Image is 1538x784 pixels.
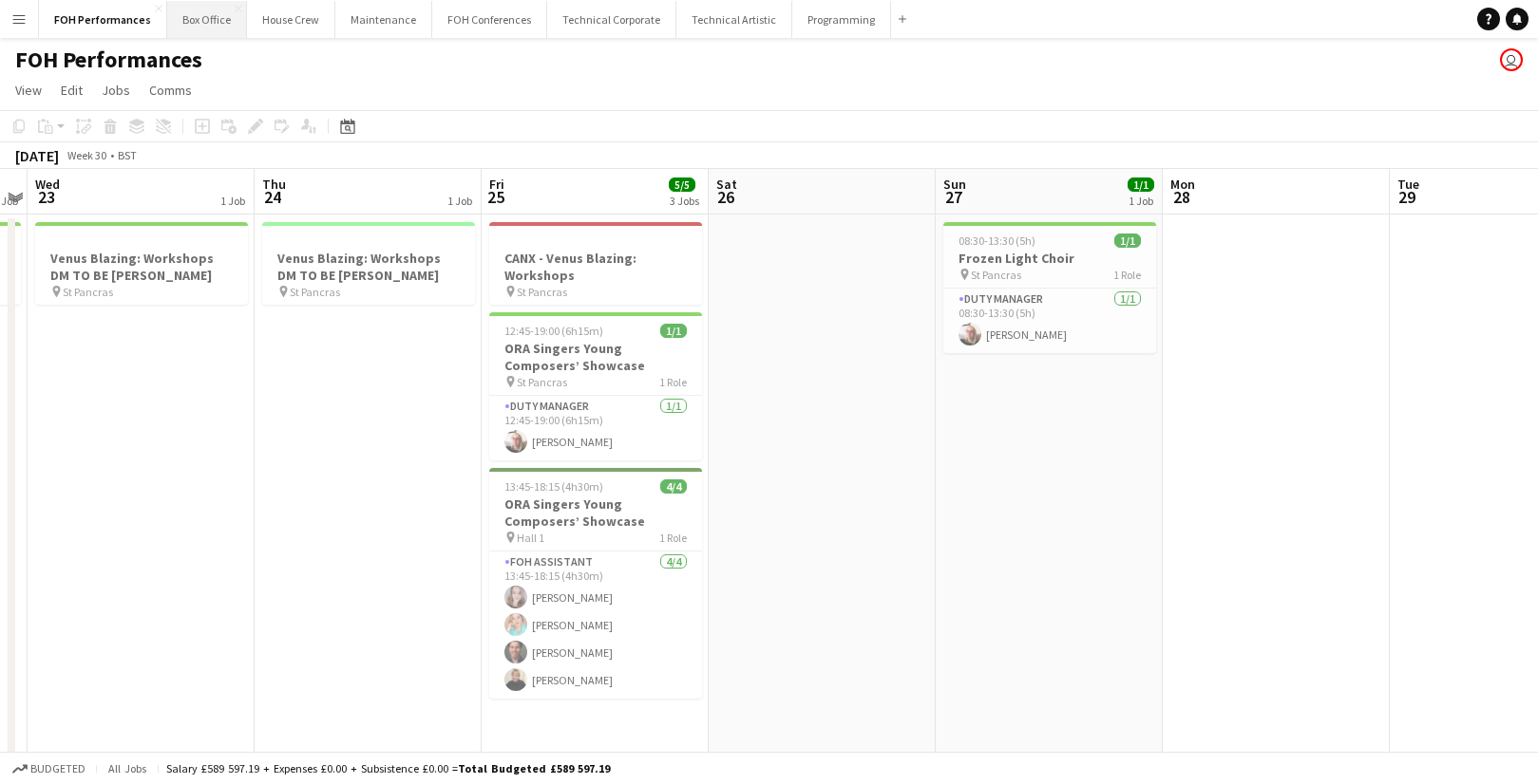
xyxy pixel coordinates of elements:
[335,1,432,38] button: Maintenance
[489,312,702,460] app-job-card: 12:45-19:00 (6h15m)1/1ORA Singers Young Composers’ Showcase St Pancras1 RoleDuty Manager1/112:45-...
[486,186,504,208] span: 25
[262,176,286,193] span: Thu
[1114,233,1141,248] span: 1/1
[167,1,247,38] button: Box Office
[1129,194,1153,208] div: 1 Job
[1113,268,1141,282] span: 1 Role
[959,233,1035,248] span: 08:30-13:30 (5h)
[262,250,475,284] h3: Venus Blazing: Workshops DM TO BE [PERSON_NAME]
[1500,48,1523,71] app-user-avatar: Liveforce Admin
[1397,176,1419,193] span: Tue
[971,268,1021,282] span: St Pancras
[15,46,202,74] h1: FOH Performances
[517,285,567,299] span: St Pancras
[659,531,687,545] span: 1 Role
[290,285,340,299] span: St Pancras
[943,176,966,193] span: Sun
[517,531,544,545] span: Hall 1
[659,375,687,389] span: 1 Role
[432,1,547,38] button: FOH Conferences
[489,176,504,193] span: Fri
[943,289,1156,353] app-card-role: Duty Manager1/108:30-13:30 (5h)[PERSON_NAME]
[94,78,138,103] a: Jobs
[676,1,792,38] button: Technical Artistic
[142,78,199,103] a: Comms
[166,761,610,775] div: Salary £589 597.19 + Expenses £0.00 + Subsistence £0.00 =
[30,762,85,775] span: Budgeted
[118,148,137,162] div: BST
[53,78,90,103] a: Edit
[1170,176,1195,193] span: Mon
[547,1,676,38] button: Technical Corporate
[940,186,966,208] span: 27
[792,1,891,38] button: Programming
[35,250,248,284] h3: Venus Blazing: Workshops DM TO BE [PERSON_NAME]
[262,222,475,305] app-job-card: Venus Blazing: Workshops DM TO BE [PERSON_NAME] St Pancras
[9,758,88,779] button: Budgeted
[220,194,245,208] div: 1 Job
[669,177,695,192] span: 5/5
[489,250,702,284] h3: CANX - Venus Blazing: Workshops
[943,250,1156,267] h3: Frozen Light Choir
[39,1,167,38] button: FOH Performances
[504,324,603,338] span: 12:45-19:00 (6h15m)
[504,479,603,494] span: 13:45-18:15 (4h30m)
[63,148,110,162] span: Week 30
[517,375,567,389] span: St Pancras
[35,222,248,305] app-job-card: Venus Blazing: Workshops DM TO BE [PERSON_NAME] St Pancras
[15,146,59,165] div: [DATE]
[489,468,702,699] app-job-card: 13:45-18:15 (4h30m)4/4ORA Singers Young Composers’ Showcase Hall 11 RoleFOH Assistant4/413:45-18:...
[35,176,60,193] span: Wed
[1128,177,1154,192] span: 1/1
[660,324,687,338] span: 1/1
[716,176,737,193] span: Sat
[447,194,472,208] div: 1 Job
[102,82,130,99] span: Jobs
[489,222,702,305] app-job-card: CANX - Venus Blazing: Workshops St Pancras
[1395,186,1419,208] span: 29
[15,82,42,99] span: View
[489,495,702,530] h3: ORA Singers Young Composers’ Showcase
[713,186,737,208] span: 26
[489,340,702,374] h3: ORA Singers Young Composers’ Showcase
[32,186,60,208] span: 23
[8,78,49,103] a: View
[63,285,113,299] span: St Pancras
[104,761,150,775] span: All jobs
[259,186,286,208] span: 24
[660,479,687,494] span: 4/4
[943,222,1156,353] app-job-card: 08:30-13:30 (5h)1/1Frozen Light Choir St Pancras1 RoleDuty Manager1/108:30-13:30 (5h)[PERSON_NAME]
[149,82,192,99] span: Comms
[489,551,702,699] app-card-role: FOH Assistant4/413:45-18:15 (4h30m)[PERSON_NAME][PERSON_NAME][PERSON_NAME][PERSON_NAME]
[458,761,610,775] span: Total Budgeted £589 597.19
[1168,186,1195,208] span: 28
[489,396,702,460] app-card-role: Duty Manager1/112:45-19:00 (6h15m)[PERSON_NAME]
[61,82,83,99] span: Edit
[247,1,335,38] button: House Crew
[670,194,699,208] div: 3 Jobs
